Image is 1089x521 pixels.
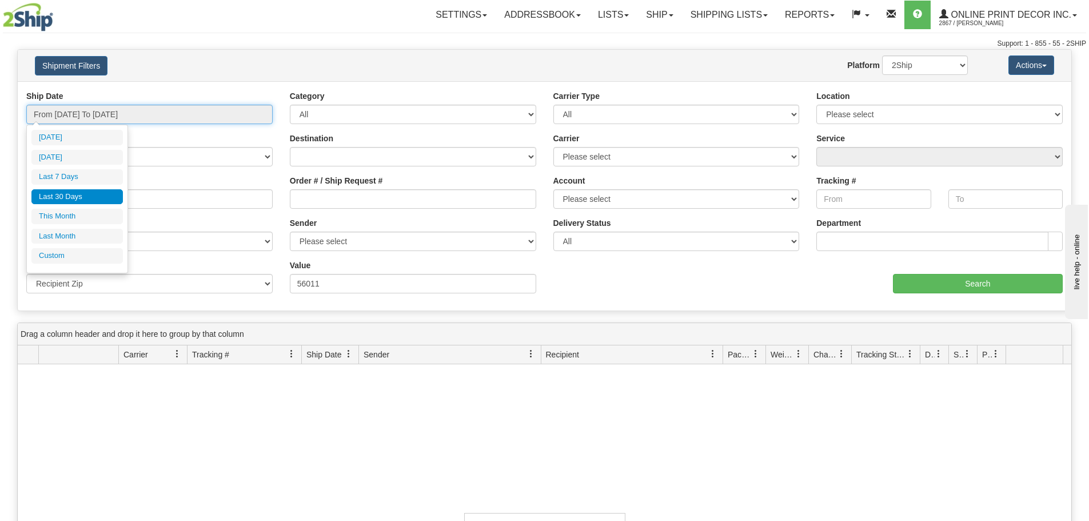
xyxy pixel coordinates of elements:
a: Recipient filter column settings [703,344,723,364]
label: Ship Date [26,90,63,102]
a: Shipment Issues filter column settings [958,344,977,364]
label: Destination [290,133,333,144]
a: Carrier filter column settings [167,344,187,364]
label: Service [816,133,845,144]
div: Support: 1 - 855 - 55 - 2SHIP [3,39,1086,49]
label: Tracking # [816,175,856,186]
input: From [816,189,931,209]
a: Charge filter column settings [832,344,851,364]
input: To [948,189,1063,209]
span: 2867 / [PERSON_NAME] [939,18,1025,29]
a: Lists [589,1,637,29]
a: Settings [427,1,496,29]
span: Carrier [123,349,148,360]
a: Tracking Status filter column settings [900,344,920,364]
span: Recipient [546,349,579,360]
span: Online Print Decor Inc. [948,10,1071,19]
img: logo2867.jpg [3,3,53,31]
label: Department [816,217,861,229]
label: Account [553,175,585,186]
a: Addressbook [496,1,589,29]
span: Shipment Issues [954,349,963,360]
a: Ship Date filter column settings [339,344,358,364]
label: Carrier [553,133,580,144]
span: Delivery Status [925,349,935,360]
label: Sender [290,217,317,229]
span: Pickup Status [982,349,992,360]
a: Online Print Decor Inc. 2867 / [PERSON_NAME] [931,1,1086,29]
span: Sender [364,349,389,360]
span: Tracking # [192,349,229,360]
button: Actions [1008,55,1054,75]
input: Search [893,274,1063,293]
li: Last 7 Days [31,169,123,185]
span: Ship Date [306,349,341,360]
a: Pickup Status filter column settings [986,344,1006,364]
a: Weight filter column settings [789,344,808,364]
a: Reports [776,1,843,29]
label: Order # / Ship Request # [290,175,383,186]
a: Sender filter column settings [521,344,541,364]
li: Custom [31,248,123,264]
iframe: chat widget [1063,202,1088,319]
a: Ship [637,1,681,29]
li: Last Month [31,229,123,244]
label: Delivery Status [553,217,611,229]
span: Tracking Status [856,349,906,360]
li: [DATE] [31,130,123,145]
li: [DATE] [31,150,123,165]
span: Packages [728,349,752,360]
label: Value [290,260,311,271]
a: Tracking # filter column settings [282,344,301,364]
li: Last 30 Days [31,189,123,205]
label: Location [816,90,849,102]
a: Delivery Status filter column settings [929,344,948,364]
label: Carrier Type [553,90,600,102]
a: Packages filter column settings [746,344,765,364]
label: Platform [847,59,880,71]
label: Category [290,90,325,102]
a: Shipping lists [682,1,776,29]
div: live help - online [9,10,106,18]
button: Shipment Filters [35,56,107,75]
li: This Month [31,209,123,224]
div: grid grouping header [18,323,1071,345]
span: Weight [771,349,795,360]
span: Charge [813,349,837,360]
